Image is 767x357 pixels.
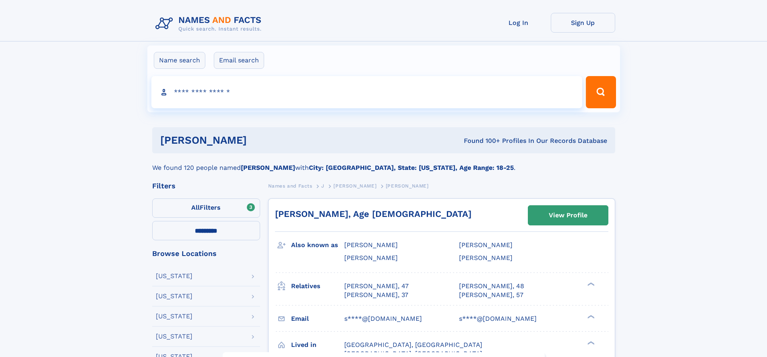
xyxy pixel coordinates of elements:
[585,340,595,345] div: ❯
[585,314,595,319] div: ❯
[152,13,268,35] img: Logo Names and Facts
[459,254,513,262] span: [PERSON_NAME]
[156,273,192,279] div: [US_STATE]
[275,209,471,219] a: [PERSON_NAME], Age [DEMOGRAPHIC_DATA]
[549,206,587,225] div: View Profile
[333,183,376,189] span: [PERSON_NAME]
[291,238,344,252] h3: Also known as
[344,291,408,299] a: [PERSON_NAME], 37
[321,183,325,189] span: J
[386,183,429,189] span: [PERSON_NAME]
[152,182,260,190] div: Filters
[191,204,200,211] span: All
[151,76,583,108] input: search input
[321,181,325,191] a: J
[586,76,616,108] button: Search Button
[291,279,344,293] h3: Relatives
[156,313,192,320] div: [US_STATE]
[459,282,524,291] a: [PERSON_NAME], 48
[486,13,551,33] a: Log In
[551,13,615,33] a: Sign Up
[344,341,482,349] span: [GEOGRAPHIC_DATA], [GEOGRAPHIC_DATA]
[344,254,398,262] span: [PERSON_NAME]
[152,198,260,218] label: Filters
[154,52,205,69] label: Name search
[528,206,608,225] a: View Profile
[344,241,398,249] span: [PERSON_NAME]
[152,153,615,173] div: We found 120 people named with .
[309,164,514,171] b: City: [GEOGRAPHIC_DATA], State: [US_STATE], Age Range: 18-25
[291,312,344,326] h3: Email
[291,338,344,352] h3: Lived in
[156,333,192,340] div: [US_STATE]
[459,291,523,299] a: [PERSON_NAME], 57
[585,281,595,287] div: ❯
[214,52,264,69] label: Email search
[241,164,295,171] b: [PERSON_NAME]
[156,293,192,299] div: [US_STATE]
[160,135,356,145] h1: [PERSON_NAME]
[459,241,513,249] span: [PERSON_NAME]
[333,181,376,191] a: [PERSON_NAME]
[152,250,260,257] div: Browse Locations
[355,136,607,145] div: Found 100+ Profiles In Our Records Database
[268,181,312,191] a: Names and Facts
[344,282,409,291] a: [PERSON_NAME], 47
